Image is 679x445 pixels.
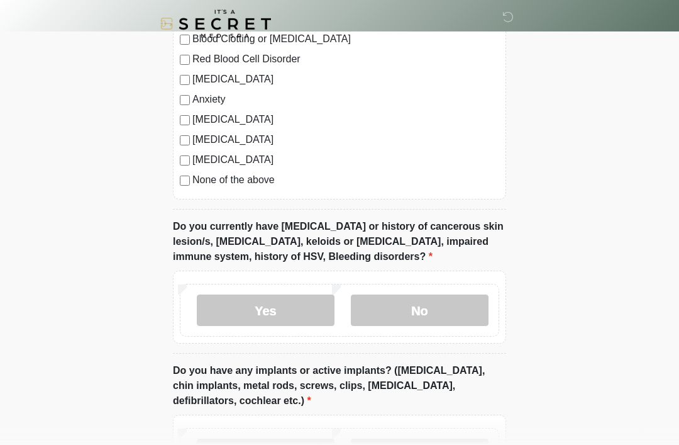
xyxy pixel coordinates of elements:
input: [MEDICAL_DATA] [180,75,190,85]
input: Anxiety [180,95,190,105]
label: Yes [197,295,334,326]
label: Do you currently have [MEDICAL_DATA] or history of cancerous skin lesion/s, [MEDICAL_DATA], keloi... [173,219,506,264]
label: Anxiety [192,92,499,107]
label: [MEDICAL_DATA] [192,152,499,167]
input: Red Blood Cell Disorder [180,55,190,65]
input: [MEDICAL_DATA] [180,115,190,125]
input: None of the above [180,176,190,186]
label: No [351,295,489,326]
input: [MEDICAL_DATA] [180,135,190,145]
label: Red Blood Cell Disorder [192,52,499,67]
label: [MEDICAL_DATA] [192,112,499,127]
label: [MEDICAL_DATA] [192,132,499,147]
label: [MEDICAL_DATA] [192,72,499,87]
label: Do you have any implants or active implants? ([MEDICAL_DATA], chin implants, metal rods, screws, ... [173,363,506,408]
img: It's A Secret Med Spa Logo [160,9,271,38]
label: None of the above [192,172,499,188]
input: [MEDICAL_DATA] [180,155,190,166]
